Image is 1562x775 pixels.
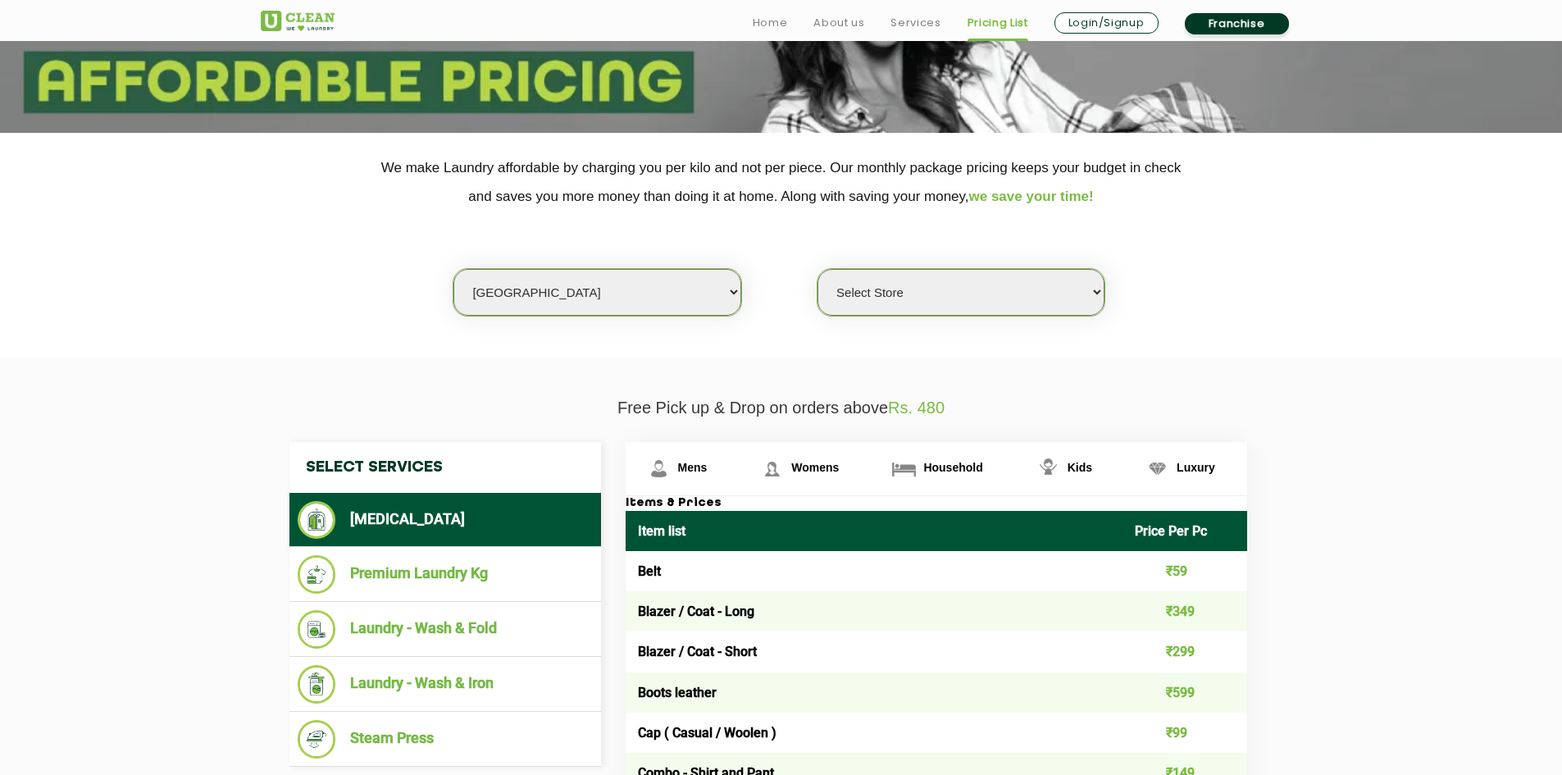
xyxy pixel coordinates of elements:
a: Login/Signup [1054,12,1159,34]
span: Household [923,461,982,474]
span: Kids [1068,461,1092,474]
img: Laundry - Wash & Fold [298,610,336,649]
td: Blazer / Coat - Short [626,631,1123,672]
td: Cap ( Casual / Woolen ) [626,713,1123,753]
img: Kids [1034,454,1063,483]
a: Pricing List [968,13,1028,33]
td: Boots leather [626,672,1123,713]
a: About us [813,13,864,33]
img: Premium Laundry Kg [298,555,336,594]
span: Womens [791,461,839,474]
li: Laundry - Wash & Fold [298,610,593,649]
td: ₹349 [1123,591,1247,631]
li: [MEDICAL_DATA] [298,501,593,539]
img: Mens [644,454,673,483]
h4: Select Services [289,442,601,493]
li: Steam Press [298,720,593,759]
h3: Items & Prices [626,496,1247,511]
th: Price Per Pc [1123,511,1247,551]
li: Premium Laundry Kg [298,555,593,594]
p: We make Laundry affordable by charging you per kilo and not per piece. Our monthly package pricin... [261,153,1302,211]
img: Luxury [1143,454,1172,483]
img: Household [890,454,918,483]
span: Rs. 480 [888,399,945,417]
img: Womens [758,454,786,483]
img: Laundry - Wash & Iron [298,665,336,704]
p: Free Pick up & Drop on orders above [261,399,1302,417]
td: ₹59 [1123,551,1247,591]
a: Franchise [1185,13,1289,34]
img: Dry Cleaning [298,501,336,539]
a: Services [890,13,940,33]
td: ₹99 [1123,713,1247,753]
td: ₹299 [1123,631,1247,672]
span: Luxury [1177,461,1215,474]
span: we save your time! [969,189,1094,204]
li: Laundry - Wash & Iron [298,665,593,704]
td: ₹599 [1123,672,1247,713]
td: Belt [626,551,1123,591]
td: Blazer / Coat - Long [626,591,1123,631]
img: UClean Laundry and Dry Cleaning [261,11,335,31]
span: Mens [678,461,708,474]
a: Home [753,13,788,33]
img: Steam Press [298,720,336,759]
th: Item list [626,511,1123,551]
